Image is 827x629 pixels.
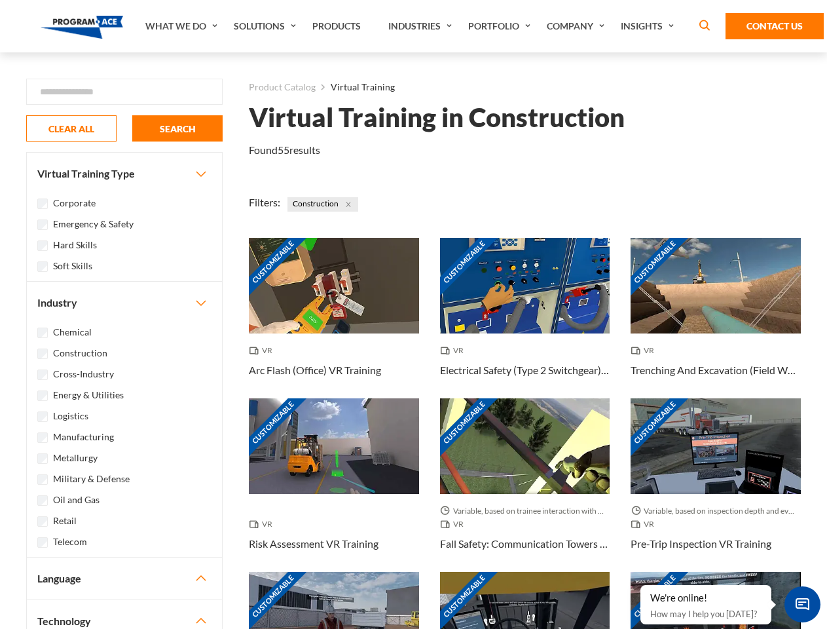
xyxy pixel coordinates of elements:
[440,536,610,552] h3: Fall Safety: Communication Towers VR Training
[726,13,824,39] a: Contact Us
[249,362,381,378] h3: Arc Flash (Office) VR Training
[440,398,610,572] a: Customizable Thumbnail - Fall Safety: Communication Towers VR Training Variable, based on trainee...
[37,516,48,527] input: Retail
[631,536,771,552] h3: Pre-Trip Inspection VR Training
[341,197,356,212] button: Close
[287,197,358,212] span: Construction
[440,518,469,531] span: VR
[249,238,419,398] a: Customizable Thumbnail - Arc Flash (Office) VR Training VR Arc Flash (Office) VR Training
[249,518,278,531] span: VR
[249,536,378,552] h3: Risk Assessment VR Training
[440,505,610,518] span: Variable, based on trainee interaction with each section.
[53,259,92,273] label: Soft Skills
[249,398,419,572] a: Customizable Thumbnail - Risk Assessment VR Training VR Risk Assessment VR Training
[37,453,48,464] input: Metallurgy
[278,143,289,156] em: 55
[631,518,659,531] span: VR
[27,153,222,195] button: Virtual Training Type
[53,388,124,402] label: Energy & Utilities
[37,537,48,548] input: Telecom
[53,472,130,486] label: Military & Defense
[53,451,98,465] label: Metallurgy
[26,115,117,142] button: CLEAR ALL
[631,505,801,518] span: Variable, based on inspection depth and event interaction.
[440,238,610,398] a: Customizable Thumbnail - Electrical Safety (Type 2 Switchgear) VR Training VR Electrical Safety (...
[53,535,87,549] label: Telecom
[249,106,625,129] h1: Virtual Training in Construction
[37,411,48,422] input: Logistics
[53,238,97,252] label: Hard Skills
[53,367,114,381] label: Cross-Industry
[53,346,107,360] label: Construction
[37,219,48,230] input: Emergency & Safety
[37,495,48,506] input: Oil and Gas
[53,493,100,507] label: Oil and Gas
[249,344,278,357] span: VR
[27,558,222,600] button: Language
[37,432,48,443] input: Manufacturing
[53,196,96,210] label: Corporate
[37,474,48,485] input: Military & Defense
[316,79,395,96] li: Virtual Training
[27,282,222,324] button: Industry
[440,362,610,378] h3: Electrical Safety (Type 2 Switchgear) VR Training
[37,240,48,251] input: Hard Skills
[784,586,820,622] span: Chat Widget
[53,430,114,444] label: Manufacturing
[631,398,801,572] a: Customizable Thumbnail - Pre-Trip Inspection VR Training Variable, based on inspection depth and ...
[631,344,659,357] span: VR
[249,142,320,158] p: Found results
[37,199,48,209] input: Corporate
[440,344,469,357] span: VR
[53,409,88,423] label: Logistics
[53,217,134,231] label: Emergency & Safety
[37,391,48,401] input: Energy & Utilities
[249,79,316,96] a: Product Catalog
[249,79,801,96] nav: breadcrumb
[37,370,48,380] input: Cross-Industry
[37,349,48,359] input: Construction
[41,16,124,39] img: Program-Ace
[650,606,762,622] p: How may I help you [DATE]?
[53,514,77,528] label: Retail
[37,328,48,338] input: Chemical
[631,362,801,378] h3: Trenching And Excavation (Field Work) VR Training
[650,592,762,605] div: We're online!
[37,261,48,272] input: Soft Skills
[249,196,280,208] span: Filters:
[53,325,92,339] label: Chemical
[631,238,801,398] a: Customizable Thumbnail - Trenching And Excavation (Field Work) VR Training VR Trenching And Excav...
